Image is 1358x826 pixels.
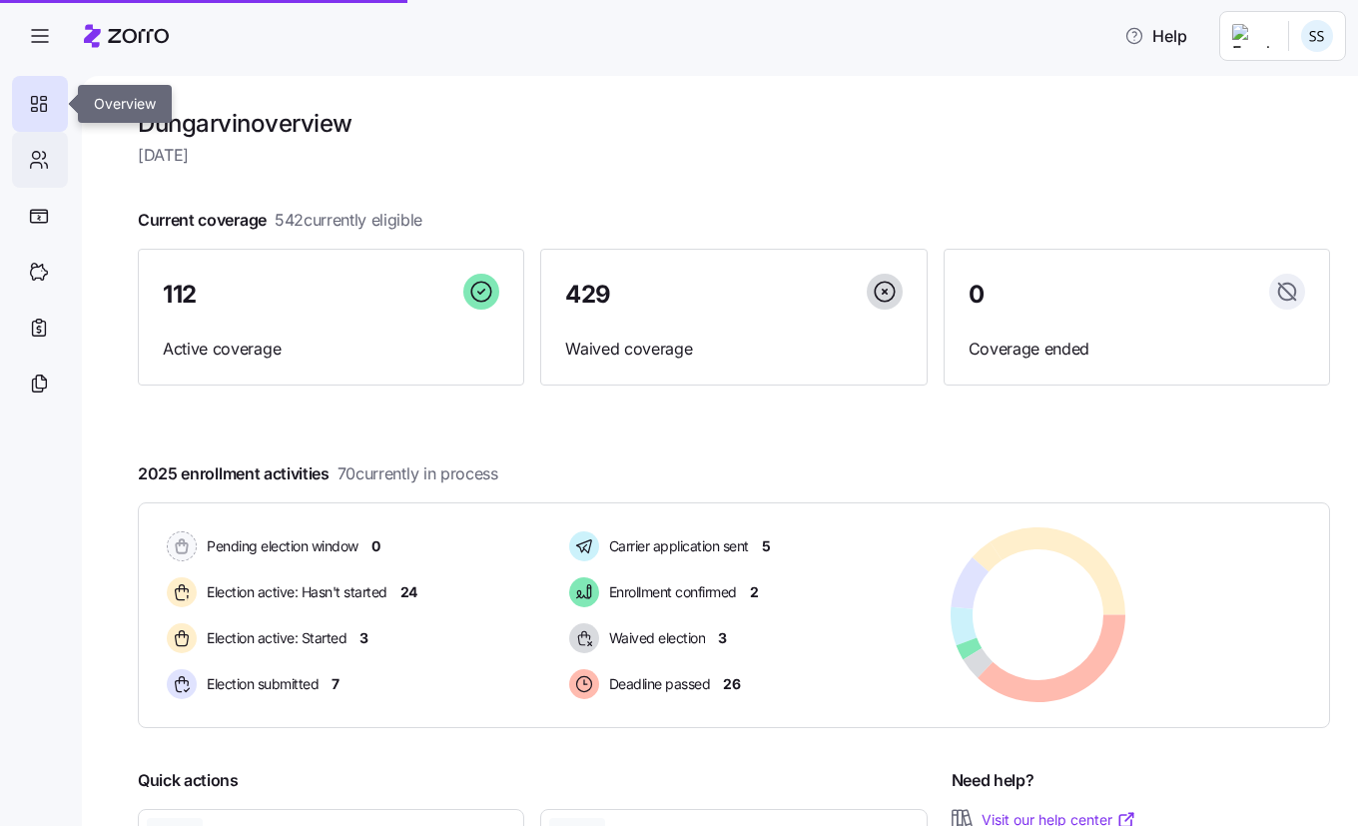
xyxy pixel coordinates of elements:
[138,208,422,233] span: Current coverage
[565,337,902,362] span: Waived coverage
[138,143,1330,168] span: [DATE]
[603,536,749,556] span: Carrier application sent
[338,461,498,486] span: 70 currently in process
[969,337,1305,362] span: Coverage ended
[138,768,239,793] span: Quick actions
[1124,24,1187,48] span: Help
[1301,20,1333,52] img: b3a65cbeab486ed89755b86cd886e362
[138,108,1330,139] h1: Dungarvin overview
[952,768,1034,793] span: Need help?
[565,283,611,307] span: 429
[603,674,711,694] span: Deadline passed
[138,461,498,486] span: 2025 enrollment activities
[275,208,422,233] span: 542 currently eligible
[201,674,319,694] span: Election submitted
[1108,16,1203,56] button: Help
[603,582,737,602] span: Enrollment confirmed
[750,582,759,602] span: 2
[359,628,368,648] span: 3
[371,536,380,556] span: 0
[400,582,417,602] span: 24
[201,582,387,602] span: Election active: Hasn't started
[163,283,197,307] span: 112
[1232,24,1272,48] img: Employer logo
[969,283,985,307] span: 0
[201,536,358,556] span: Pending election window
[163,337,499,362] span: Active coverage
[723,674,740,694] span: 26
[718,628,727,648] span: 3
[603,628,706,648] span: Waived election
[762,536,771,556] span: 5
[332,674,339,694] span: 7
[201,628,346,648] span: Election active: Started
